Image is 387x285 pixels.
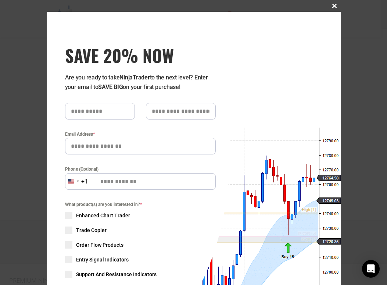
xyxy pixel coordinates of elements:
[65,212,216,219] label: Enhanced Chart Trader
[65,227,216,234] label: Trade Copier
[76,271,157,278] span: Support And Resistance Indicators
[76,256,129,263] span: Entry Signal Indicators
[362,260,380,278] div: Open Intercom Messenger
[76,227,107,234] span: Trade Copier
[119,74,150,81] strong: NinjaTrader
[65,45,216,65] span: SAVE 20% NOW
[65,241,216,249] label: Order Flow Products
[76,212,130,219] span: Enhanced Chart Trader
[81,177,89,186] div: +1
[65,201,216,208] span: What product(s) are you interested in?
[76,241,123,249] span: Order Flow Products
[98,83,123,90] strong: SAVE BIG
[65,271,216,278] label: Support And Resistance Indicators
[65,73,216,92] p: Are you ready to take to the next level? Enter your email to on your first purchase!
[65,131,216,138] label: Email Address
[65,165,216,173] label: Phone (Optional)
[65,256,216,263] label: Entry Signal Indicators
[65,173,89,190] button: Selected country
